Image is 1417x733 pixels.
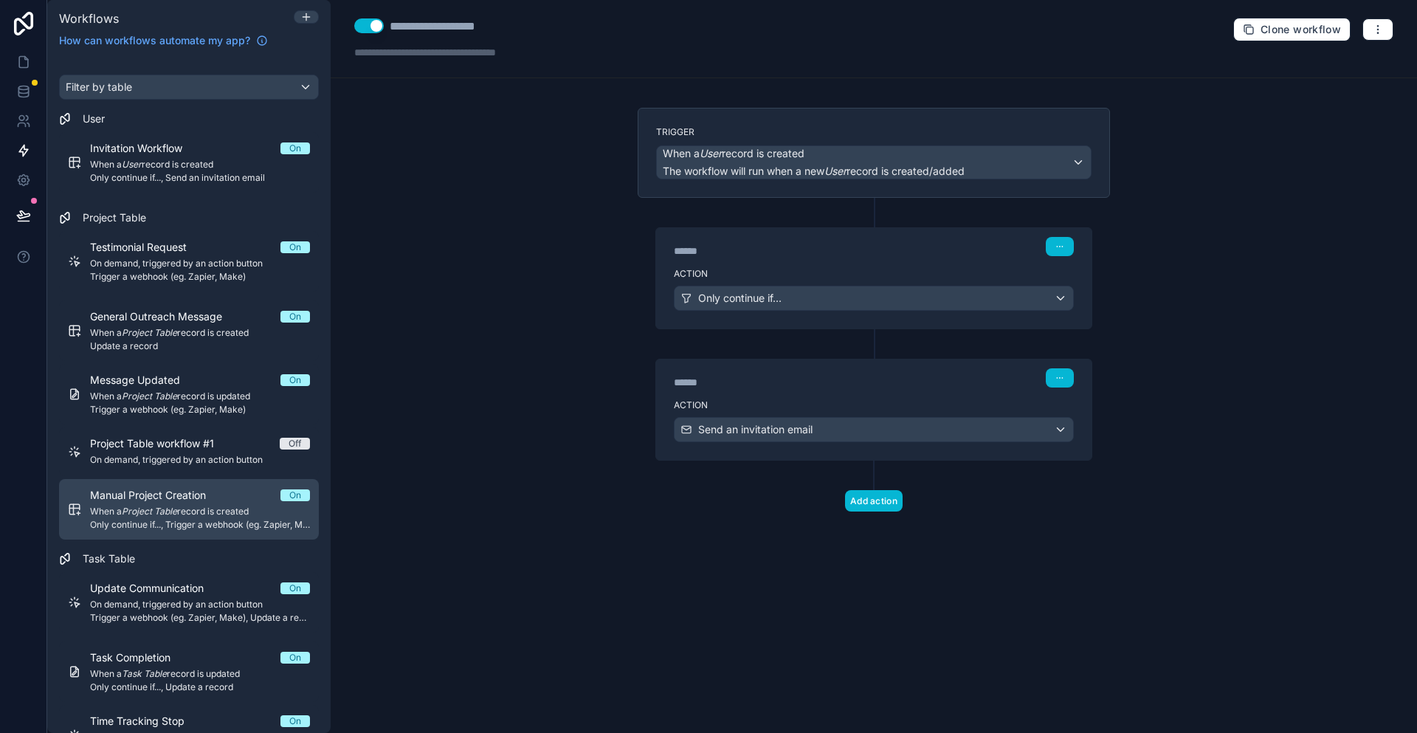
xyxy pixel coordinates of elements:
span: Workflows [59,11,119,26]
button: When aUserrecord is createdThe workflow will run when a newUserrecord is created/added [656,145,1092,179]
span: Clone workflow [1261,23,1341,36]
span: When a record is created [663,146,804,161]
label: Trigger [656,126,1092,138]
a: How can workflows automate my app? [53,33,274,48]
button: Only continue if... [674,286,1074,311]
button: Add action [845,490,903,512]
button: Clone workflow [1233,18,1351,41]
label: Action [674,399,1074,411]
span: Send an invitation email [698,422,813,437]
label: Action [674,268,1074,280]
em: User [824,165,847,177]
span: How can workflows automate my app? [59,33,250,48]
button: Send an invitation email [674,417,1074,442]
em: User [700,147,722,159]
span: Only continue if... [698,291,782,306]
span: The workflow will run when a new record is created/added [663,165,965,177]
